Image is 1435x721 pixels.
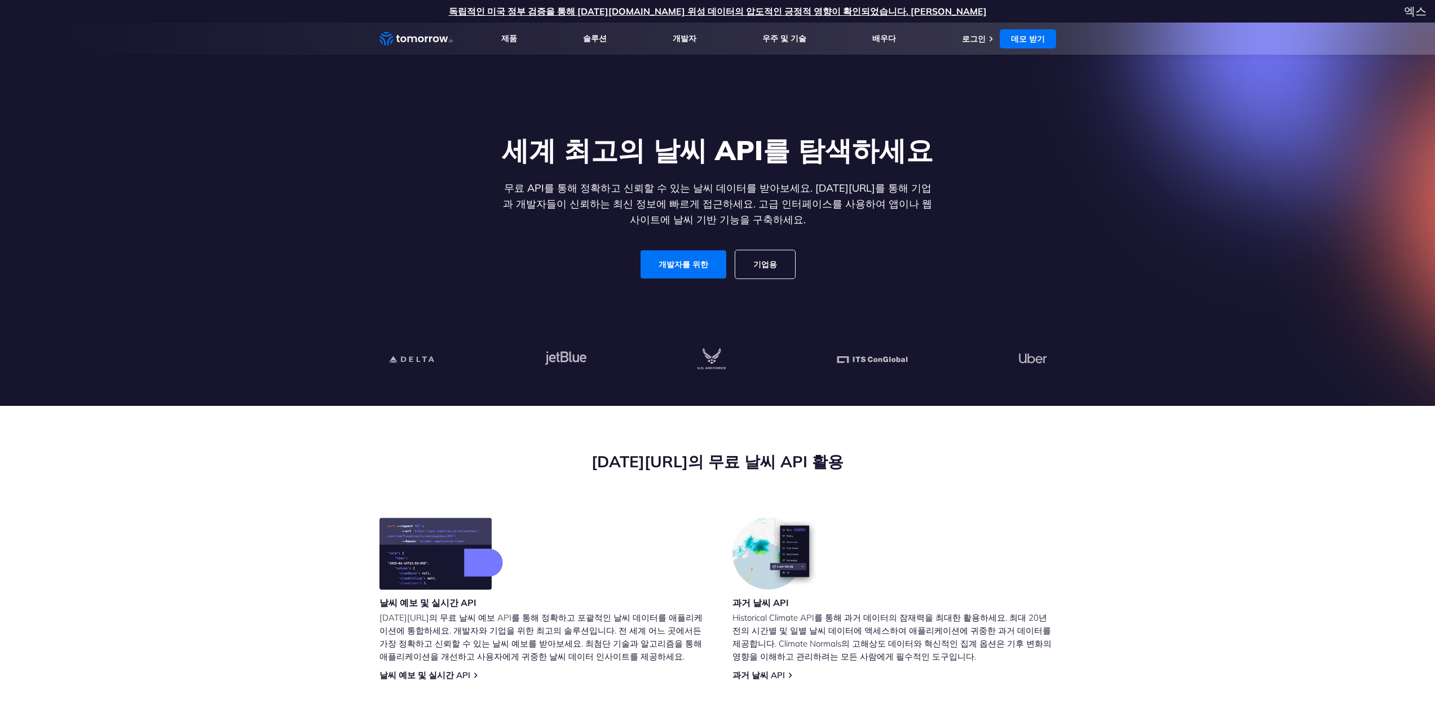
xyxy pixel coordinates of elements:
font: 무료 API를 통해 정확하고 신뢰할 수 있는 날씨 데이터를 받아보세요. [DATE][URL]를 통해 기업과 개발자들이 신뢰하는 최신 정보에 빠르게 접근하세요. 고급 인터페이스... [503,182,932,226]
a: 우주 및 기술 [762,33,806,44]
font: 엑스 [1404,4,1427,18]
font: [DATE][URL]의 무료 날씨 예보 API를 통해 정확하고 포괄적인 날씨 데이터를 애플리케이션에 통합하세요. 개발자와 기업을 위한 최고의 솔루션입니다. 전 세계 어느 곳에... [379,612,703,662]
a: 데모 받기 [1000,29,1056,48]
a: 개발자 [673,33,696,44]
font: 개발자를 위한 [659,259,708,269]
font: Historical Climate API를 통해 과거 데이터의 잠재력을 최대한 활용하세요. 최대 20년 전의 시간별 및 일별 날씨 데이터에 액세스하여 애플리케이션에 귀중한 과... [732,612,1052,662]
font: 제품 [501,33,517,43]
font: 개발자 [673,33,696,43]
font: [DATE][URL]의 무료 날씨 API 활용 [591,452,844,471]
font: 과거 날씨 API [732,597,789,608]
font: 세계 최고의 날씨 API를 탐색하세요 [502,133,933,167]
a: 개발자를 위한 [641,250,726,278]
font: 데모 받기 [1011,34,1045,44]
font: 날씨 예보 및 실시간 API [379,597,476,608]
a: 과거 날씨 API [732,670,785,681]
a: 솔루션 [583,33,607,44]
font: 솔루션 [583,33,607,43]
a: 독립적인 미국 정부 검증을 통해 [DATE][DOMAIN_NAME] 위성 데이터의 압도적인 긍정적 영향이 확인되었습니다. [PERSON_NAME] [449,6,987,17]
font: 배우다 [872,33,896,43]
a: 날씨 예보 및 실시간 API [379,670,470,681]
a: 로그인 [962,34,986,44]
a: 홈 링크 [379,30,453,47]
font: 우주 및 기술 [762,33,806,43]
a: 제품 [501,33,517,44]
a: 배우다 [872,33,896,44]
a: 기업용 [735,250,795,278]
font: 기업용 [753,259,777,269]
